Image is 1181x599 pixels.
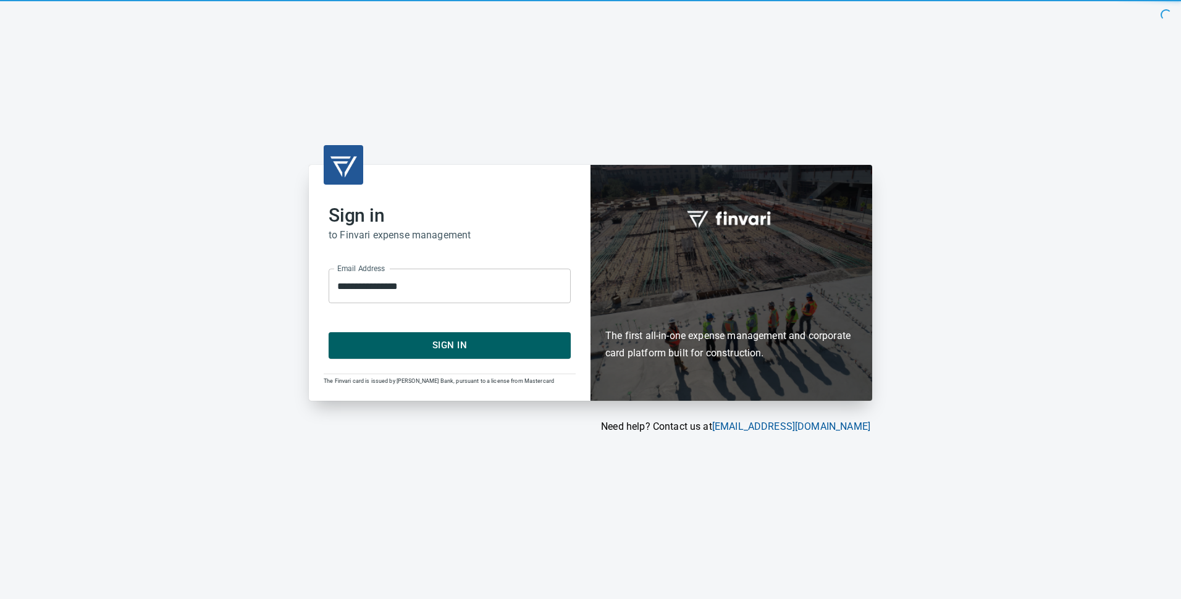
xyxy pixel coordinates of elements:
span: The Finvari card is issued by [PERSON_NAME] Bank, pursuant to a license from Mastercard [324,378,554,384]
span: Sign In [342,337,557,353]
div: Finvari [590,165,872,400]
p: Need help? Contact us at [309,419,870,434]
a: [EMAIL_ADDRESS][DOMAIN_NAME] [712,421,870,432]
img: fullword_logo_white.png [685,204,778,232]
button: Sign In [329,332,571,358]
h6: to Finvari expense management [329,227,571,244]
h2: Sign in [329,204,571,227]
h6: The first all-in-one expense management and corporate card platform built for construction. [605,256,857,362]
img: transparent_logo.png [329,150,358,180]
